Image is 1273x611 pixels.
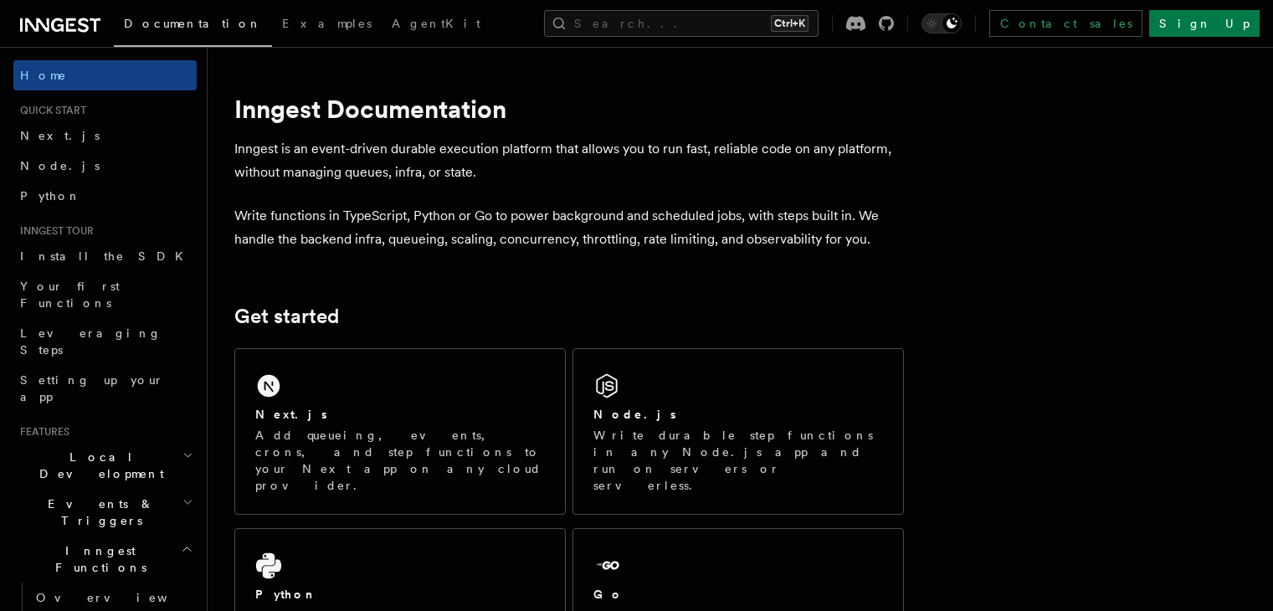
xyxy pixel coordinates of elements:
[13,449,182,482] span: Local Development
[13,271,197,318] a: Your first Functions
[13,121,197,151] a: Next.js
[124,17,262,30] span: Documentation
[13,224,94,238] span: Inngest tour
[20,67,67,84] span: Home
[234,204,904,251] p: Write functions in TypeScript, Python or Go to power background and scheduled jobs, with steps bu...
[234,348,566,515] a: Next.jsAdd queueing, events, crons, and step functions to your Next app on any cloud provider.
[771,15,808,32] kbd: Ctrl+K
[572,348,904,515] a: Node.jsWrite durable step functions in any Node.js app and run on servers or serverless.
[13,495,182,529] span: Events & Triggers
[20,373,164,403] span: Setting up your app
[255,427,545,494] p: Add queueing, events, crons, and step functions to your Next app on any cloud provider.
[593,586,624,603] h2: Go
[13,318,197,365] a: Leveraging Steps
[13,365,197,412] a: Setting up your app
[544,10,819,37] button: Search...Ctrl+K
[13,542,181,576] span: Inngest Functions
[392,17,480,30] span: AgentKit
[272,5,382,45] a: Examples
[13,151,197,181] a: Node.js
[593,406,676,423] h2: Node.js
[234,94,904,124] h1: Inngest Documentation
[13,425,69,439] span: Features
[36,591,208,604] span: Overview
[989,10,1142,37] a: Contact sales
[921,13,962,33] button: Toggle dark mode
[20,249,193,263] span: Install the SDK
[234,137,904,184] p: Inngest is an event-driven durable execution platform that allows you to run fast, reliable code ...
[282,17,372,30] span: Examples
[20,159,100,172] span: Node.js
[20,326,162,357] span: Leveraging Steps
[20,280,120,310] span: Your first Functions
[13,60,197,90] a: Home
[382,5,490,45] a: AgentKit
[13,489,197,536] button: Events & Triggers
[13,442,197,489] button: Local Development
[20,129,100,142] span: Next.js
[20,189,81,203] span: Python
[114,5,272,47] a: Documentation
[13,104,86,117] span: Quick start
[234,305,339,328] a: Get started
[255,406,327,423] h2: Next.js
[13,241,197,271] a: Install the SDK
[1149,10,1260,37] a: Sign Up
[593,427,883,494] p: Write durable step functions in any Node.js app and run on servers or serverless.
[255,586,317,603] h2: Python
[13,181,197,211] a: Python
[13,536,197,583] button: Inngest Functions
